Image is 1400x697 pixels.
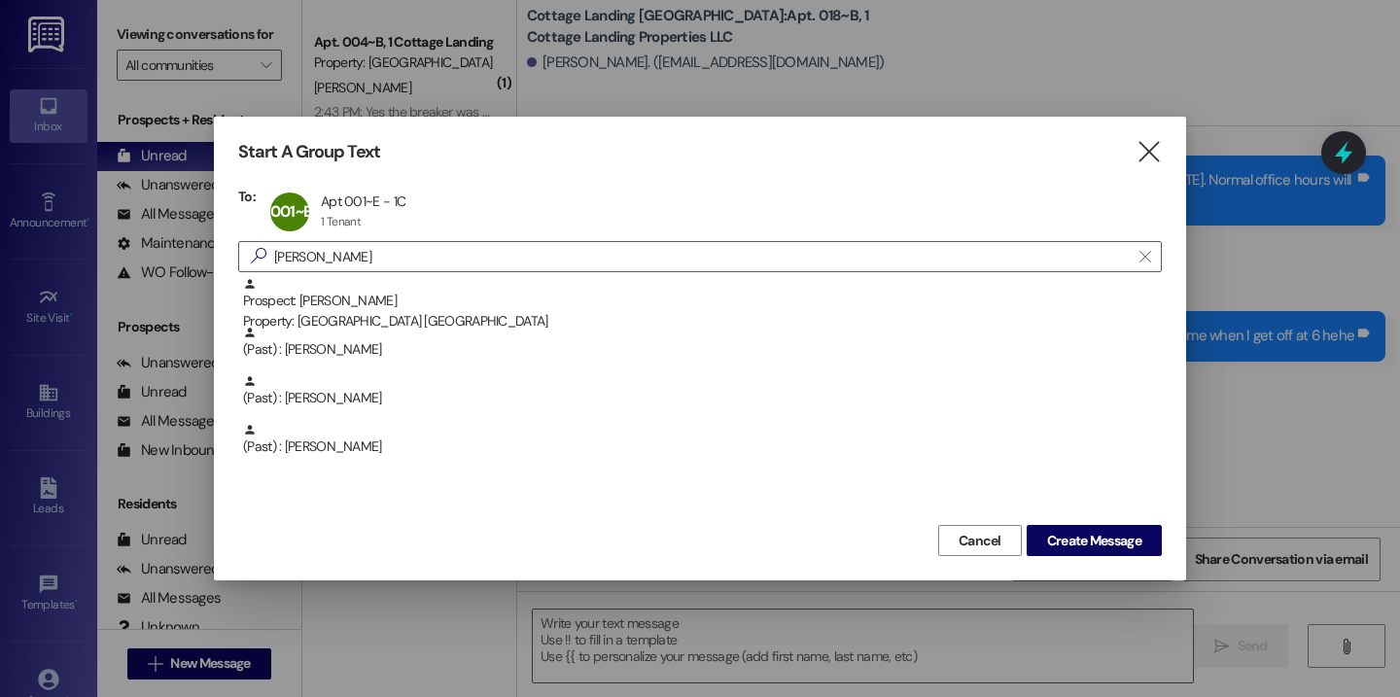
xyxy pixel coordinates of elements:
div: Apt 001~E - 1C [321,192,405,210]
i:  [1136,142,1162,162]
span: 001~E [270,201,311,222]
span: Create Message [1047,531,1141,551]
div: 1 Tenant [321,214,361,229]
div: Prospect: [PERSON_NAME]Property: [GEOGRAPHIC_DATA] [GEOGRAPHIC_DATA] [238,277,1162,326]
div: Prospect: [PERSON_NAME] [243,277,1162,332]
div: (Past) : [PERSON_NAME] [243,423,1162,457]
button: Cancel [938,525,1022,556]
div: (Past) : [PERSON_NAME] [243,326,1162,360]
div: Property: [GEOGRAPHIC_DATA] [GEOGRAPHIC_DATA] [243,311,1162,331]
div: (Past) : [PERSON_NAME] [238,423,1162,471]
h3: To: [238,188,256,205]
h3: Start A Group Text [238,141,380,163]
i:  [1139,249,1150,264]
div: (Past) : [PERSON_NAME] [243,374,1162,408]
input: Search for any contact or apartment [274,243,1130,270]
span: Cancel [959,531,1001,551]
button: Clear text [1130,242,1161,271]
div: (Past) : [PERSON_NAME] [238,326,1162,374]
i:  [243,246,274,266]
div: (Past) : [PERSON_NAME] [238,374,1162,423]
button: Create Message [1027,525,1162,556]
